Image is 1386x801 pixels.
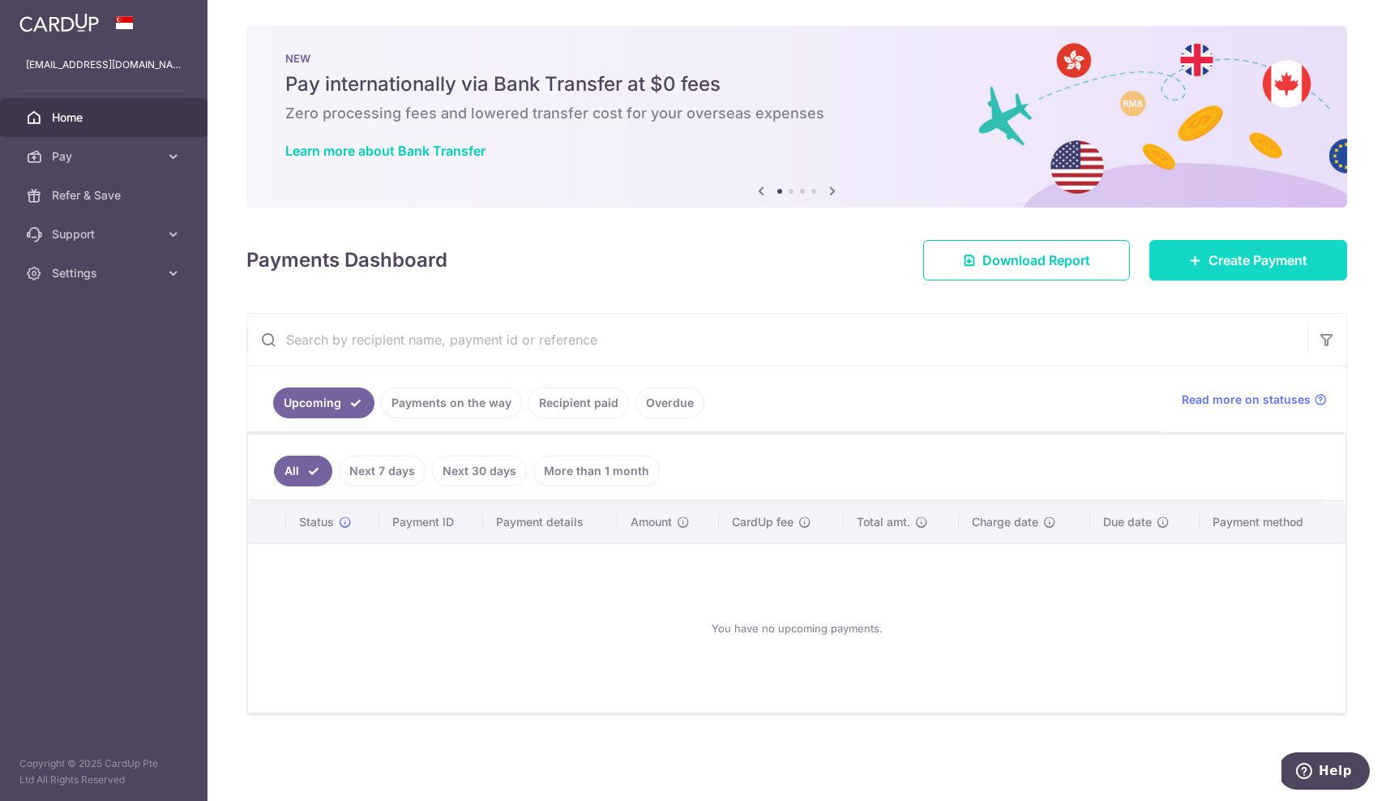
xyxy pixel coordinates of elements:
div: You have no upcoming payments. [267,557,1326,700]
span: Pay [52,148,159,165]
iframe: Opens a widget where you can find more information [1281,752,1370,793]
span: Settings [52,265,159,281]
a: Read more on statuses [1182,392,1327,408]
img: Bank transfer banner [246,26,1347,208]
a: More than 1 month [533,456,660,486]
span: Create Payment [1208,251,1307,270]
a: Upcoming [273,388,374,418]
span: Due date [1103,514,1152,530]
th: Payment method [1200,501,1345,543]
span: Support [52,226,159,242]
span: Total amt. [857,514,910,530]
span: Read more on statuses [1182,392,1311,408]
h5: Pay internationally via Bank Transfer at $0 fees [285,71,1308,97]
input: Search by recipient name, payment id or reference [247,314,1307,366]
a: Download Report [923,240,1130,281]
span: Download Report [982,251,1090,270]
span: CardUp fee [732,514,794,530]
h6: Zero processing fees and lowered transfer cost for your overseas expenses [285,104,1308,123]
a: Next 30 days [432,456,527,486]
a: Recipient paid [528,388,629,418]
span: Home [52,109,159,126]
th: Payment ID [379,501,483,543]
span: Amount [631,514,672,530]
a: Create Payment [1149,240,1347,281]
h4: Payments Dashboard [246,246,447,275]
img: CardUp [19,13,99,32]
a: Learn more about Bank Transfer [285,143,486,159]
th: Payment details [483,501,618,543]
p: [EMAIL_ADDRESS][DOMAIN_NAME] [26,57,182,73]
span: Status [299,514,334,530]
p: NEW [285,52,1308,65]
a: Overdue [635,388,704,418]
span: Refer & Save [52,187,159,203]
span: Charge date [972,514,1038,530]
a: All [274,456,332,486]
a: Next 7 days [339,456,426,486]
a: Payments on the way [381,388,522,418]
